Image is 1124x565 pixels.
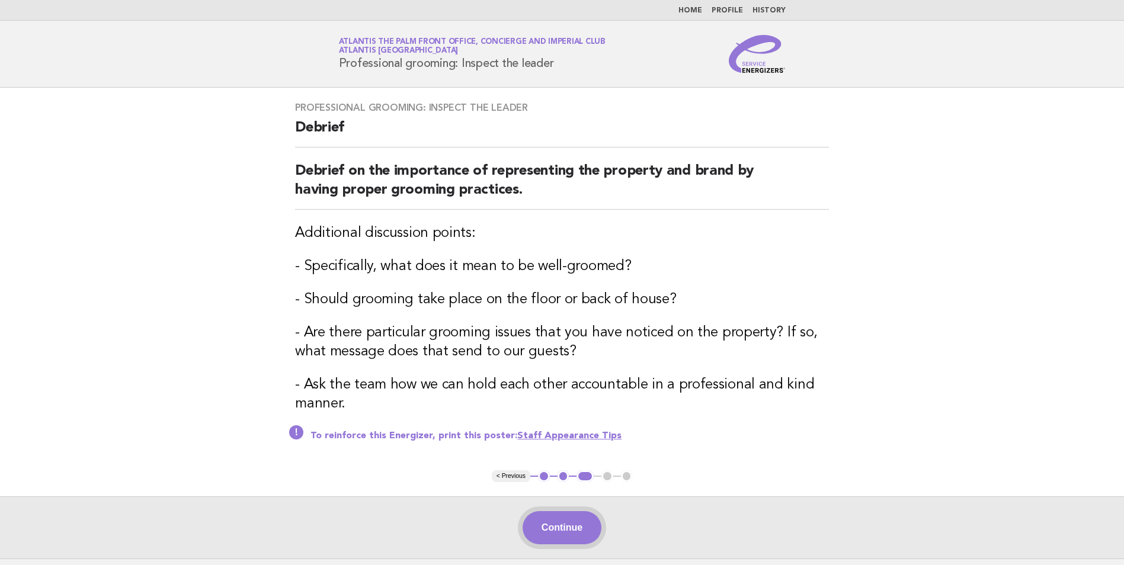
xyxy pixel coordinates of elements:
[678,7,702,14] a: Home
[295,102,829,114] h3: Professional grooming: Inspect the leader
[558,470,569,482] button: 2
[712,7,743,14] a: Profile
[295,375,829,413] h3: - Ask the team how we can hold each other accountable in a professional and kind manner.
[295,290,829,309] h3: - Should grooming take place on the floor or back of house?
[729,35,786,73] img: Service Energizers
[339,38,606,54] a: Atlantis The Palm Front Office, Concierge and Imperial ClubAtlantis [GEOGRAPHIC_DATA]
[295,118,829,147] h2: Debrief
[339,38,606,69] h1: Professional grooming: Inspect the leader
[295,323,829,361] h3: - Are there particular grooming issues that you have noticed on the property? If so, what message...
[310,430,829,442] p: To reinforce this Energizer, print this poster:
[492,470,530,482] button: < Previous
[538,470,550,482] button: 1
[523,511,601,544] button: Continue
[752,7,786,14] a: History
[295,257,829,276] h3: - Specifically, what does it mean to be well-groomed?
[295,224,829,243] h3: Additional discussion points:
[339,47,459,55] span: Atlantis [GEOGRAPHIC_DATA]
[295,162,829,210] h2: Debrief on the importance of representing the property and brand by having proper grooming practi...
[517,431,622,441] a: Staff Appearance Tips
[577,470,594,482] button: 3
